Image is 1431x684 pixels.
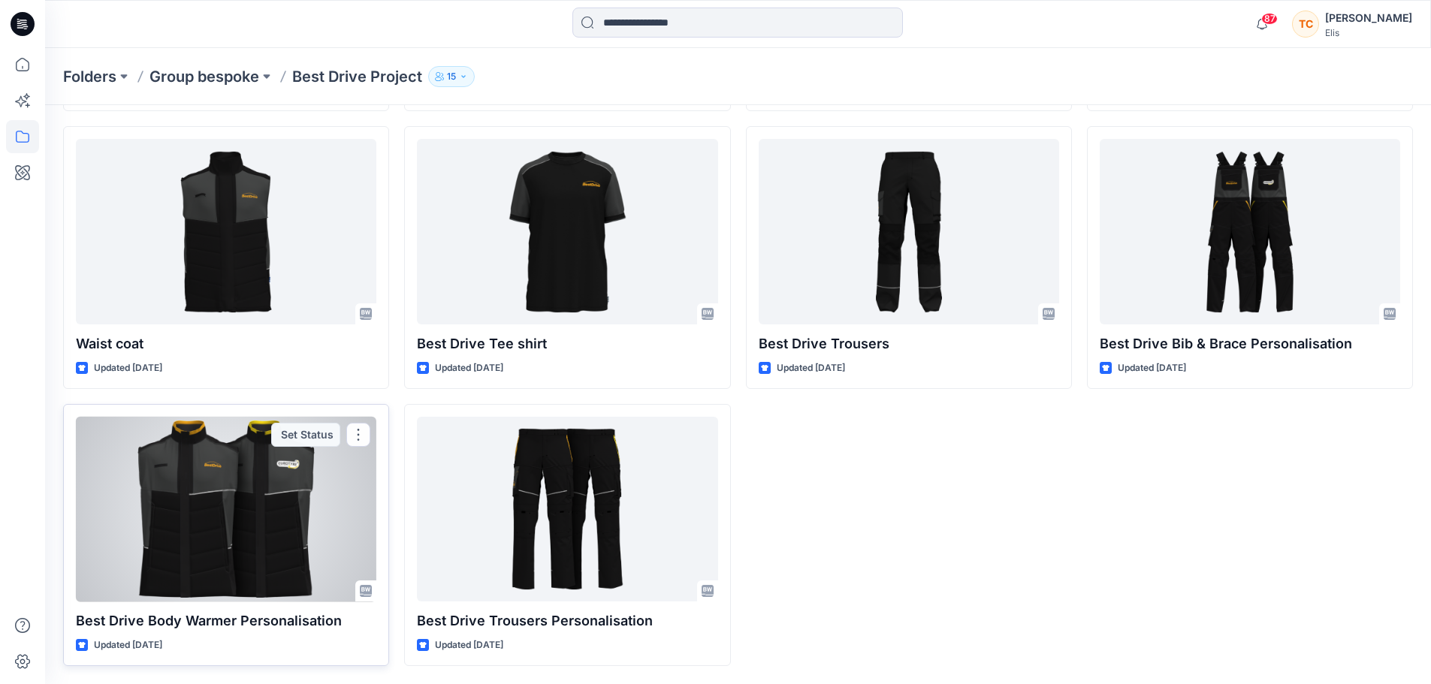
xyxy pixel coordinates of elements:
[428,66,475,87] button: 15
[76,610,376,631] p: Best Drive Body Warmer Personalisation
[417,333,717,354] p: Best Drive Tee shirt
[1261,13,1278,25] span: 87
[149,66,259,87] a: Group bespoke
[76,417,376,602] a: Best Drive Body Warmer Personalisation
[417,417,717,602] a: Best Drive Trousers Personalisation
[777,360,845,376] p: Updated [DATE]
[1325,9,1412,27] div: [PERSON_NAME]
[94,360,162,376] p: Updated [DATE]
[76,139,376,324] a: Waist coat
[759,333,1059,354] p: Best Drive Trousers
[417,610,717,631] p: Best Drive Trousers Personalisation
[417,139,717,324] a: Best Drive Tee shirt
[435,360,503,376] p: Updated [DATE]
[1292,11,1319,38] div: TC
[94,637,162,653] p: Updated [DATE]
[1325,27,1412,38] div: Elis
[63,66,116,87] a: Folders
[1118,360,1186,376] p: Updated [DATE]
[435,637,503,653] p: Updated [DATE]
[1100,333,1400,354] p: Best Drive Bib & Brace Personalisation
[292,66,422,87] p: Best Drive Project
[759,139,1059,324] a: Best Drive Trousers
[1100,139,1400,324] a: Best Drive Bib & Brace Personalisation
[447,68,456,85] p: 15
[76,333,376,354] p: Waist coat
